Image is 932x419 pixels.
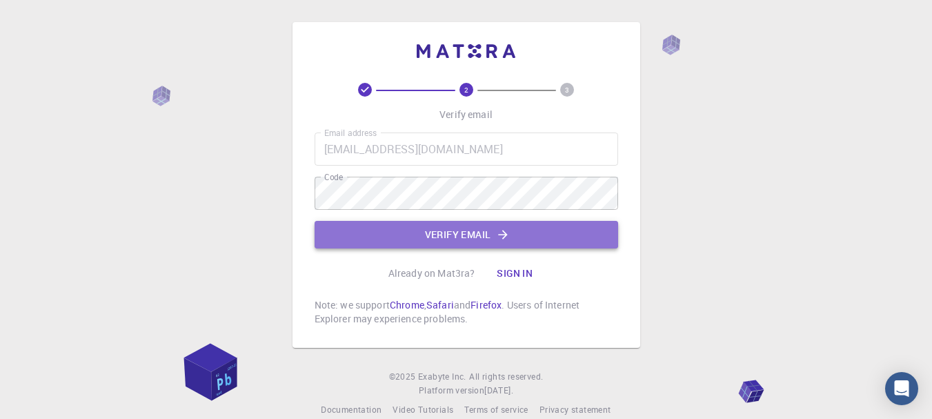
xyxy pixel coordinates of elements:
a: [DATE]. [484,384,513,398]
a: Safari [426,298,454,311]
a: Privacy statement [539,403,611,417]
div: Open Intercom Messenger [885,372,918,405]
button: Sign in [486,260,544,287]
text: 2 [464,85,468,95]
span: Video Tutorials [393,404,453,415]
text: 3 [565,85,569,95]
p: Already on Mat3ra? [388,266,475,280]
span: Platform version [419,384,484,398]
a: Terms of service [464,403,528,417]
span: Documentation [321,404,381,415]
a: Chrome [390,298,424,311]
span: Terms of service [464,404,528,415]
a: Documentation [321,403,381,417]
span: Exabyte Inc. [418,371,466,382]
span: [DATE] . [484,384,513,396]
span: All rights reserved. [469,370,543,384]
button: Verify email [315,221,618,249]
a: Firefox [470,298,502,311]
a: Exabyte Inc. [418,370,466,384]
p: Verify email [439,108,493,121]
p: Note: we support , and . Users of Internet Explorer may experience problems. [315,298,618,326]
label: Email address [324,127,377,139]
span: Privacy statement [539,404,611,415]
span: © 2025 [389,370,418,384]
label: Code [324,171,343,183]
a: Video Tutorials [393,403,453,417]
